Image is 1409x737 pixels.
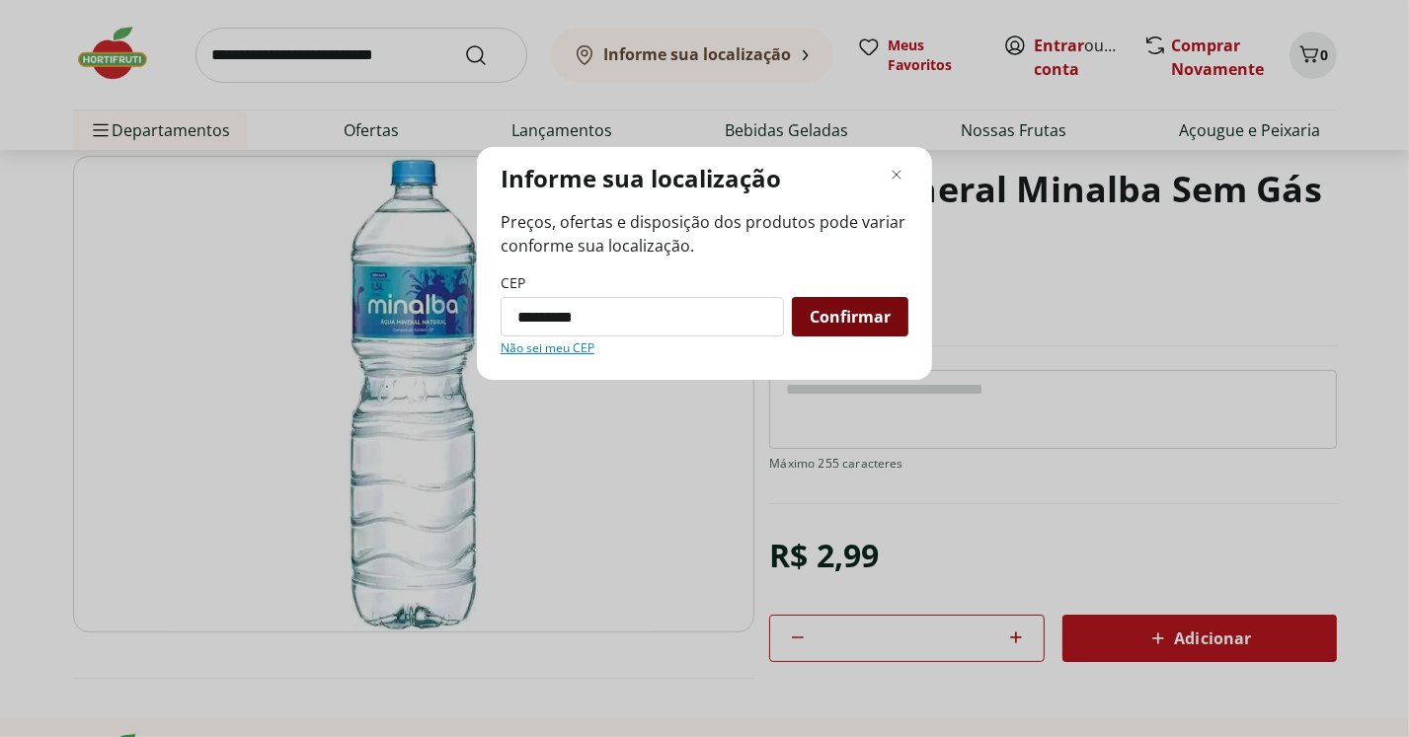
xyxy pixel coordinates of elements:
a: Não sei meu CEP [501,340,594,356]
span: Preços, ofertas e disposição dos produtos pode variar conforme sua localização. [501,210,908,258]
span: Confirmar [810,309,891,325]
button: Confirmar [792,297,908,336]
label: CEP [501,273,525,293]
p: Informe sua localização [501,163,781,194]
div: Modal de regionalização [477,147,932,380]
button: Fechar modal de regionalização [885,163,908,186]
